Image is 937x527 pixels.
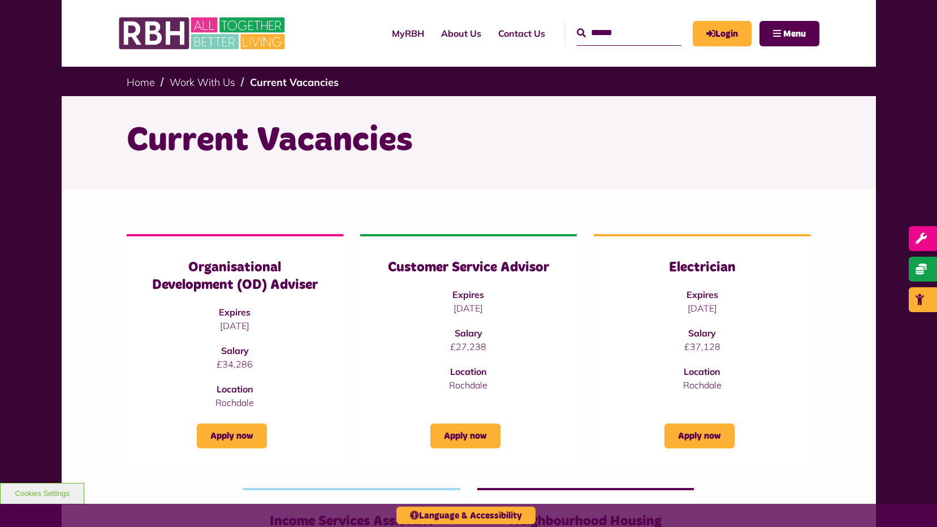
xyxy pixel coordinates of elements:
[383,378,554,392] p: Rochdale
[197,424,267,448] a: Apply now
[886,476,937,527] iframe: Netcall Web Assistant for live chat
[217,383,253,395] strong: Location
[490,18,554,49] a: Contact Us
[383,259,554,277] h3: Customer Service Advisor
[396,507,536,524] button: Language & Accessibility
[383,340,554,353] p: £27,238
[684,366,720,377] strong: Location
[149,396,321,409] p: Rochdale
[686,289,718,300] strong: Expires
[250,76,339,89] a: Current Vacancies
[149,319,321,332] p: [DATE]
[383,18,433,49] a: MyRBH
[693,21,752,46] a: MyRBH
[616,259,788,277] h3: Electrician
[455,327,482,339] strong: Salary
[759,21,819,46] button: Navigation
[452,289,484,300] strong: Expires
[149,357,321,371] p: £34,286
[616,301,788,315] p: [DATE]
[433,18,490,49] a: About Us
[383,301,554,315] p: [DATE]
[688,327,716,339] strong: Salary
[430,424,500,448] a: Apply now
[783,29,806,38] span: Menu
[450,366,487,377] strong: Location
[170,76,235,89] a: Work With Us
[127,119,811,163] h1: Current Vacancies
[118,11,288,55] img: RBH
[219,306,251,318] strong: Expires
[616,378,788,392] p: Rochdale
[616,340,788,353] p: £37,128
[127,76,155,89] a: Home
[221,345,249,356] strong: Salary
[664,424,735,448] a: Apply now
[149,259,321,294] h3: Organisational Development (OD) Adviser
